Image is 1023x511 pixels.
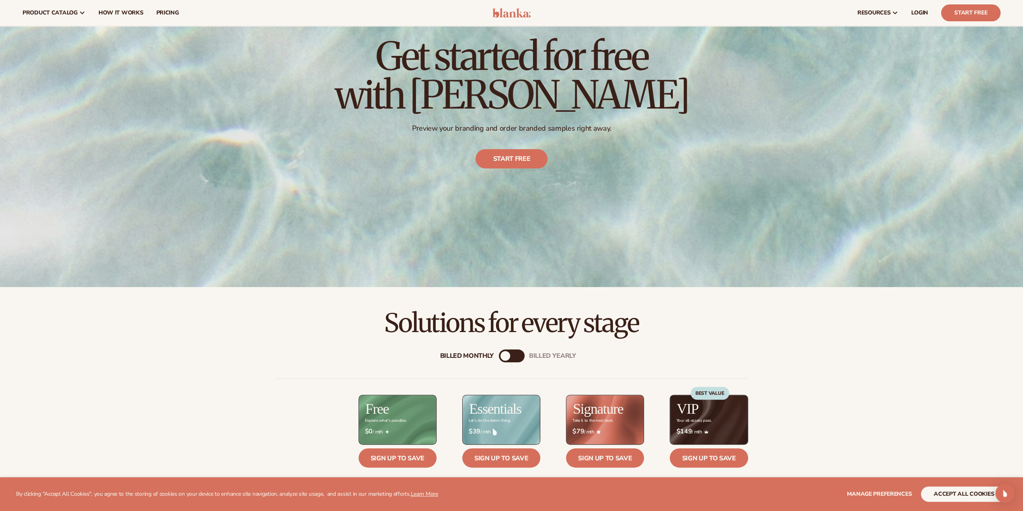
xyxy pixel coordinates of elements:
[365,428,373,435] strong: $0
[677,402,698,416] h2: VIP
[476,149,547,168] a: Start free
[23,10,78,16] span: product catalog
[335,37,689,114] h1: Get started for free with [PERSON_NAME]
[566,448,644,468] a: Sign up to save
[385,430,389,434] img: Free_Icon_bb6e7c7e-73f8-44bd-8ed0-223ea0fc522e.png
[156,10,178,16] span: pricing
[492,8,531,18] img: logo
[691,387,729,400] div: BEST VALUE
[676,428,741,435] span: / mth
[469,428,534,435] span: / mth
[98,10,144,16] span: How It Works
[469,419,510,423] div: Let’s do the damn thing.
[365,428,430,435] span: / mth
[857,10,890,16] span: resources
[469,428,480,435] strong: $39
[469,402,521,416] h2: Essentials
[573,402,623,416] h2: Signature
[921,486,1007,502] button: accept all cookies
[572,419,613,423] div: Take it to the next level.
[365,402,389,416] h2: Free
[410,490,438,498] a: Learn More
[911,10,928,16] span: LOGIN
[995,484,1015,503] div: Open Intercom Messenger
[676,419,711,423] div: Your all-access pass.
[463,395,540,444] img: Essentials_BG_9050f826-5aa9-47d9-a362-757b82c62641.jpg
[676,428,692,435] strong: $149
[529,352,576,360] div: billed Yearly
[16,491,438,498] p: By clicking "Accept All Cookies", you agree to the storing of cookies on your device to enhance s...
[566,395,644,444] img: Signature_BG_eeb718c8-65ac-49e3-a4e5-327c6aa73146.jpg
[941,4,1000,21] a: Start Free
[572,428,638,435] span: / mth
[359,395,436,444] img: free_bg.png
[23,310,1000,337] h2: Solutions for every stage
[670,395,747,444] img: VIP_BG_199964bd-3653-43bc-8a67-789d2d7717b9.jpg
[359,448,437,468] a: Sign up to save
[597,430,601,433] img: Star_6.png
[493,428,497,435] img: drop.png
[847,486,912,502] button: Manage preferences
[572,428,584,435] strong: $79
[670,448,748,468] a: Sign up to save
[847,490,912,498] span: Manage preferences
[365,419,406,423] div: Explore what's possible.
[335,124,689,133] p: Preview your branding and order branded samples right away.
[440,352,494,360] div: Billed Monthly
[462,448,540,468] a: Sign up to save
